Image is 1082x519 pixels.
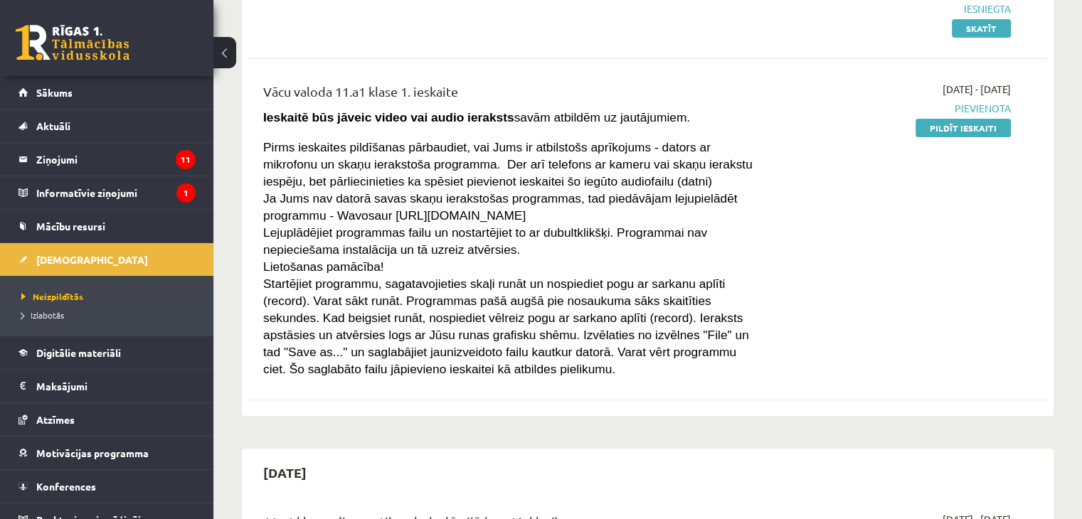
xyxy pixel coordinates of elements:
legend: Maksājumi [36,370,196,402]
span: Pievienota [776,101,1011,116]
span: Konferences [36,480,96,493]
a: Konferences [18,470,196,503]
strong: Ieskaitē būs jāveic video vai audio ieraksts [263,110,514,124]
a: Informatīvie ziņojumi1 [18,176,196,209]
span: Atzīmes [36,413,75,426]
a: [DEMOGRAPHIC_DATA] [18,243,196,276]
span: Startējiet programmu, sagatavojieties skaļi runāt un nospiediet pogu ar sarkanu aplīti (record). ... [263,277,749,376]
span: Lietošanas pamācība! [263,259,384,274]
a: Sākums [18,76,196,109]
div: Vācu valoda 11.a1 klase 1. ieskaite [263,82,755,108]
a: Rīgas 1. Tālmācības vidusskola [16,25,129,60]
a: Neizpildītās [21,290,199,303]
a: Pildīt ieskaiti [916,119,1011,137]
h2: [DATE] [249,456,321,489]
i: 11 [176,150,196,169]
i: 1 [176,183,196,203]
span: Izlabotās [21,309,64,321]
span: Neizpildītās [21,291,83,302]
span: [DATE] - [DATE] [943,82,1011,97]
a: Skatīt [952,19,1011,38]
span: Iesniegta [776,1,1011,16]
a: Motivācijas programma [18,437,196,469]
span: [DEMOGRAPHIC_DATA] [36,253,148,266]
span: Mācību resursi [36,220,105,232]
span: Ja Jums nav datorā savas skaņu ierakstošas programmas, tad piedāvājam lejupielādēt programmu - Wa... [263,191,738,223]
a: Izlabotās [21,309,199,321]
a: Digitālie materiāli [18,336,196,369]
span: Lejuplādējiet programmas failu un nostartējiet to ar dubultklikšķi. Programmai nav nepieciešama i... [263,225,707,257]
a: Atzīmes [18,403,196,436]
span: Sākums [36,86,73,99]
a: Maksājumi [18,370,196,402]
span: Digitālie materiāli [36,346,121,359]
span: savām atbildēm uz jautājumiem. [263,110,690,124]
a: Mācību resursi [18,210,196,242]
a: Ziņojumi11 [18,143,196,176]
legend: Ziņojumi [36,143,196,176]
span: Aktuāli [36,119,70,132]
a: Aktuāli [18,109,196,142]
legend: Informatīvie ziņojumi [36,176,196,209]
span: Motivācijas programma [36,446,149,459]
span: Pirms ieskaites pildīšanas pārbaudiet, vai Jums ir atbilstošs aprīkojums - dators ar mikrofonu un... [263,140,753,188]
